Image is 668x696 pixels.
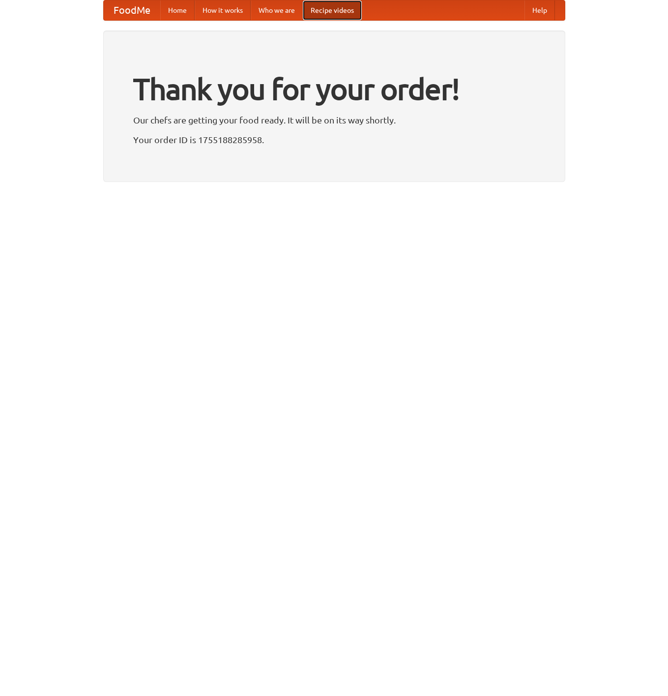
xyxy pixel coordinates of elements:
[251,0,303,20] a: Who we are
[195,0,251,20] a: How it works
[160,0,195,20] a: Home
[133,113,535,127] p: Our chefs are getting your food ready. It will be on its way shortly.
[133,132,535,147] p: Your order ID is 1755188285958.
[133,65,535,113] h1: Thank you for your order!
[104,0,160,20] a: FoodMe
[524,0,555,20] a: Help
[303,0,362,20] a: Recipe videos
